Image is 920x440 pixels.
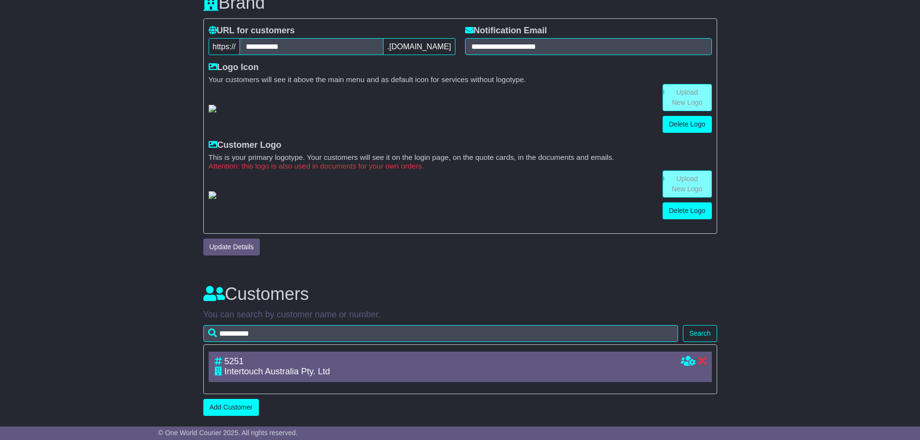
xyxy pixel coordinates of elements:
[203,239,260,255] button: Update Details
[158,429,298,437] span: © One World Courier 2025. All rights reserved.
[209,153,712,162] small: This is your primary logotype. Your customers will see it on the login page, on the quote cards, ...
[663,202,712,219] a: Delete Logo
[225,356,244,366] span: 5251
[203,284,717,304] h3: Customers
[209,38,240,55] span: https://
[663,84,712,111] a: Upload New Logo
[209,191,216,199] img: GetCustomerLogo
[225,367,330,376] span: Intertouch Australia Pty. Ltd
[663,116,712,133] a: Delete Logo
[383,38,455,55] span: .[DOMAIN_NAME]
[203,399,259,416] a: Add Customer
[209,62,259,73] label: Logo Icon
[465,26,547,36] label: Notification Email
[683,325,717,342] button: Search
[209,26,295,36] label: URL for customers
[209,162,712,170] small: Attention: this logo is also used in documents for your own orders.
[203,310,717,320] p: You can search by customer name or number.
[663,170,712,198] a: Upload New Logo
[209,140,282,151] label: Customer Logo
[209,105,216,113] img: GetResellerIconLogo
[209,75,712,84] small: Your customers will see it above the main menu and as default icon for services without logotype.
